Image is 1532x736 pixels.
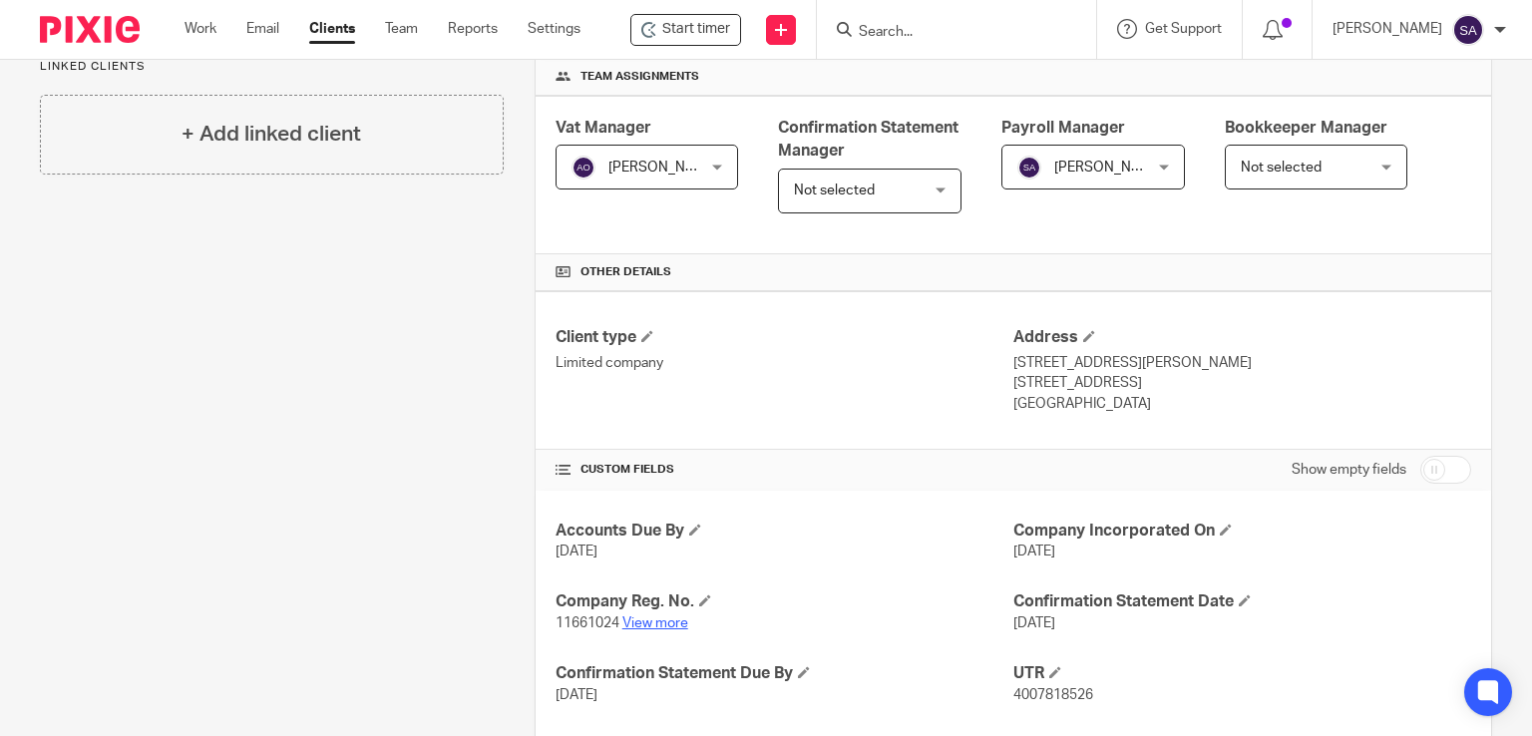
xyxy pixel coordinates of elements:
[1001,120,1125,136] span: Payroll Manager
[1333,19,1442,39] p: [PERSON_NAME]
[1145,22,1222,36] span: Get Support
[528,19,580,39] a: Settings
[1013,353,1471,373] p: [STREET_ADDRESS][PERSON_NAME]
[622,616,688,630] a: View more
[1013,616,1055,630] span: [DATE]
[778,120,958,159] span: Confirmation Statement Manager
[1013,545,1055,558] span: [DATE]
[662,19,730,40] span: Start timer
[309,19,355,39] a: Clients
[556,353,1013,373] p: Limited company
[1013,521,1471,542] h4: Company Incorporated On
[1225,120,1387,136] span: Bookkeeper Manager
[1013,688,1093,702] span: 4007818526
[556,545,597,558] span: [DATE]
[794,184,875,197] span: Not selected
[556,462,1013,478] h4: CUSTOM FIELDS
[857,24,1036,42] input: Search
[580,264,671,280] span: Other details
[1452,14,1484,46] img: svg%3E
[1054,161,1164,175] span: [PERSON_NAME]
[40,16,140,43] img: Pixie
[580,69,699,85] span: Team assignments
[1292,460,1406,480] label: Show empty fields
[246,19,279,39] a: Email
[556,521,1013,542] h4: Accounts Due By
[630,14,741,46] div: MSA Real Estates Ltd
[556,327,1013,348] h4: Client type
[572,156,595,180] img: svg%3E
[1017,156,1041,180] img: svg%3E
[448,19,498,39] a: Reports
[185,19,216,39] a: Work
[1013,591,1471,612] h4: Confirmation Statement Date
[385,19,418,39] a: Team
[556,120,651,136] span: Vat Manager
[556,688,597,702] span: [DATE]
[1013,327,1471,348] h4: Address
[182,119,361,150] h4: + Add linked client
[1241,161,1322,175] span: Not selected
[1013,663,1471,684] h4: UTR
[556,591,1013,612] h4: Company Reg. No.
[556,663,1013,684] h4: Confirmation Statement Due By
[1013,394,1471,414] p: [GEOGRAPHIC_DATA]
[40,59,504,75] p: Linked clients
[556,616,619,630] span: 11661024
[608,161,718,175] span: [PERSON_NAME]
[1013,373,1471,393] p: [STREET_ADDRESS]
